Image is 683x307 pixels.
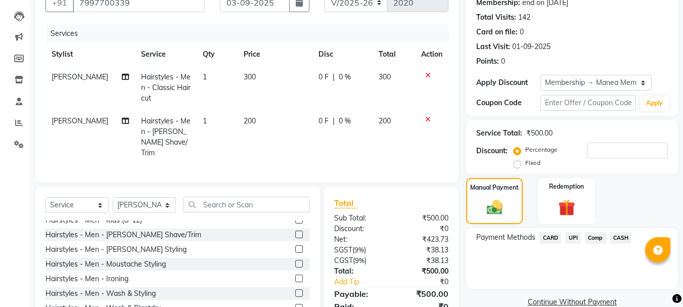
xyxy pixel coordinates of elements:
[197,43,238,66] th: Qty
[379,116,391,125] span: 200
[391,255,456,266] div: ₹38.13
[640,96,669,111] button: Apply
[525,145,558,154] label: Percentage
[476,98,540,108] div: Coupon Code
[482,198,508,216] img: _cash.svg
[334,198,357,208] span: Total
[373,43,416,66] th: Total
[238,43,312,66] th: Price
[391,224,456,234] div: ₹0
[327,255,391,266] div: ( )
[391,245,456,255] div: ₹38.13
[141,116,191,157] span: Hairstyles - Men - [PERSON_NAME] Shave/Trim
[45,43,135,66] th: Stylist
[476,146,508,156] div: Discount:
[391,234,456,245] div: ₹423.73
[540,95,636,111] input: Enter Offer / Coupon Code
[203,72,207,81] span: 1
[549,182,584,191] label: Redemption
[476,232,535,243] span: Payment Methods
[391,288,456,300] div: ₹500.00
[476,128,522,139] div: Service Total:
[339,72,351,82] span: 0 %
[244,116,256,125] span: 200
[45,288,156,299] div: Hairstyles - Men - Wash & Styling
[476,56,499,67] div: Points:
[203,116,207,125] span: 1
[327,288,391,300] div: Payable:
[52,72,108,81] span: [PERSON_NAME]
[45,244,187,255] div: Hairstyles - Men - [PERSON_NAME] Styling
[539,232,561,244] span: CARD
[525,158,540,167] label: Fixed
[327,213,391,224] div: Sub Total:
[476,77,540,88] div: Apply Discount
[327,234,391,245] div: Net:
[520,27,524,37] div: 0
[339,116,351,126] span: 0 %
[45,274,128,284] div: Hairstyles - Men - Ironing
[244,72,256,81] span: 300
[318,116,329,126] span: 0 F
[402,277,457,287] div: ₹0
[327,277,402,287] a: Add Tip
[415,43,448,66] th: Action
[312,43,373,66] th: Disc
[553,197,580,218] img: _gift.svg
[476,12,516,23] div: Total Visits:
[45,259,166,270] div: Hairstyles - Men - Moustache Styling
[333,72,335,82] span: |
[334,245,352,254] span: SGST
[518,12,530,23] div: 142
[476,27,518,37] div: Card on file:
[327,245,391,255] div: ( )
[476,41,510,52] div: Last Visit:
[47,24,456,43] div: Services
[327,266,391,277] div: Total:
[354,246,364,254] span: 9%
[391,213,456,224] div: ₹500.00
[610,232,632,244] span: CASH
[512,41,551,52] div: 01-09-2025
[45,215,142,226] div: Hairstyles - Men - Kids (U-12)
[565,232,581,244] span: UPI
[334,256,353,265] span: CGST
[391,266,456,277] div: ₹500.00
[470,183,519,192] label: Manual Payment
[333,116,335,126] span: |
[526,128,553,139] div: ₹500.00
[355,256,365,265] span: 9%
[141,72,191,103] span: Hairstyles - Men - Classic Haircut
[501,56,505,67] div: 0
[379,72,391,81] span: 300
[585,232,606,244] span: Comp
[52,116,108,125] span: [PERSON_NAME]
[45,230,201,240] div: Hairstyles - Men - [PERSON_NAME] Shave/Trim
[135,43,197,66] th: Service
[327,224,391,234] div: Discount:
[318,72,329,82] span: 0 F
[184,197,310,212] input: Search or Scan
